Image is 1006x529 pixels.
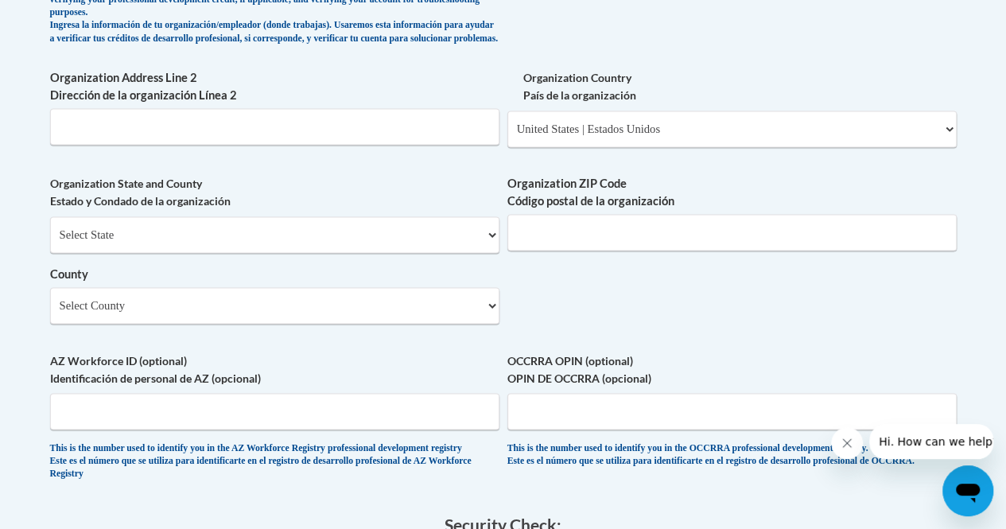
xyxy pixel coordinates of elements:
label: Organization Country País de la organización [507,69,957,104]
label: AZ Workforce ID (optional) Identificación de personal de AZ (opcional) [50,352,499,387]
label: Organization State and County Estado y Condado de la organización [50,175,499,210]
div: This is the number used to identify you in the AZ Workforce Registry professional development reg... [50,441,499,480]
input: Metadata input [507,214,957,251]
label: Organization ZIP Code Código postal de la organización [507,175,957,210]
span: Hi. How can we help? [10,11,129,24]
label: Organization Address Line 2 Dirección de la organización Línea 2 [50,69,499,104]
iframe: Button to launch messaging window [942,465,993,516]
input: Metadata input [50,108,499,145]
iframe: Close message [831,427,863,459]
div: This is the number used to identify you in the OCCRRA professional development registry. Este es ... [507,441,957,468]
iframe: Message from company [869,424,993,459]
label: OCCRRA OPIN (optional) OPIN DE OCCRRA (opcional) [507,352,957,387]
label: County [50,266,499,283]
